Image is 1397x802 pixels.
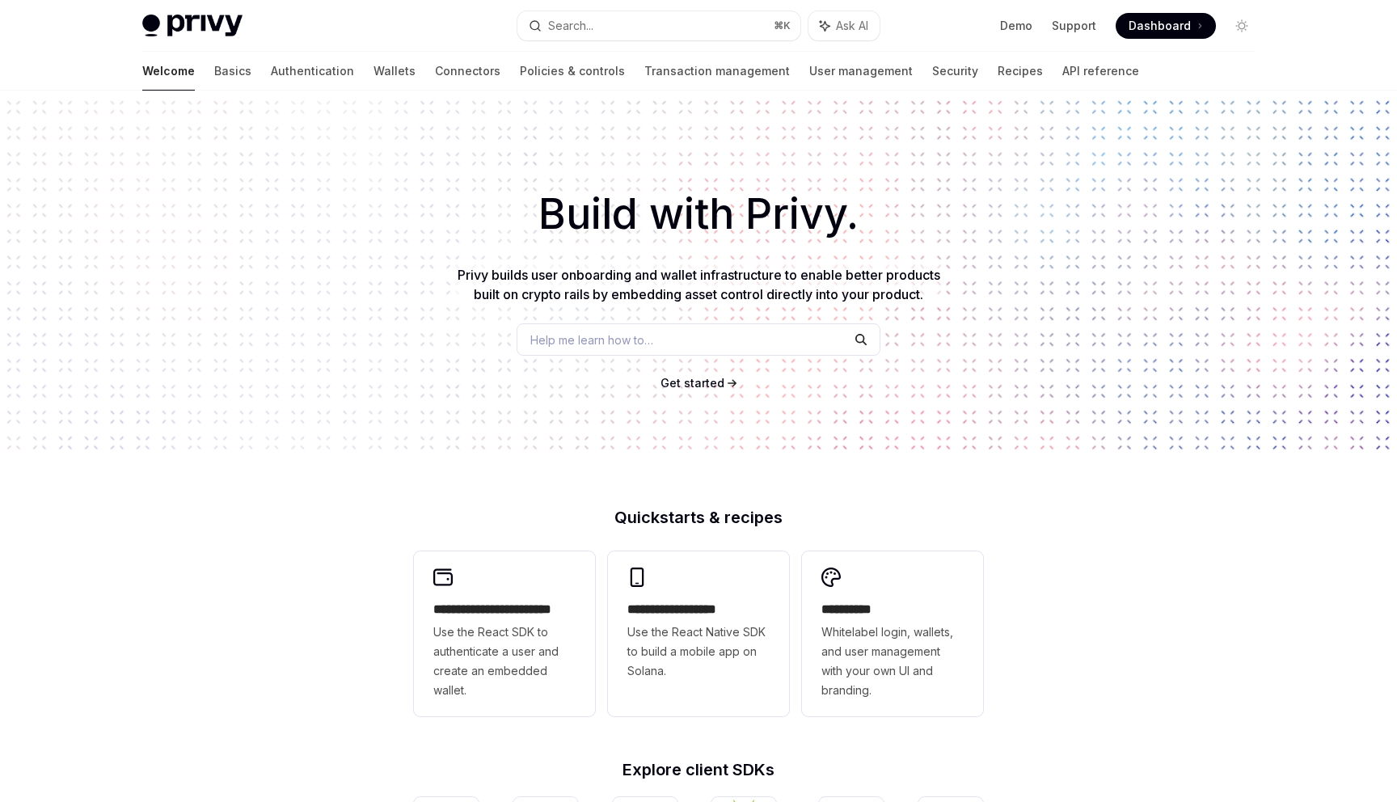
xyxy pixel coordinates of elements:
h2: Quickstarts & recipes [414,509,983,526]
h2: Explore client SDKs [414,762,983,778]
a: Dashboard [1116,13,1216,39]
button: Search...⌘K [517,11,800,40]
h1: Build with Privy. [26,183,1371,246]
span: Whitelabel login, wallets, and user management with your own UI and branding. [821,623,964,700]
span: Privy builds user onboarding and wallet infrastructure to enable better products built on crypto ... [458,267,940,302]
div: Search... [548,16,593,36]
a: **** **** **** ***Use the React Native SDK to build a mobile app on Solana. [608,551,789,716]
a: Security [932,52,978,91]
a: Authentication [271,52,354,91]
a: Get started [661,375,724,391]
a: Basics [214,52,251,91]
a: Support [1052,18,1096,34]
a: Connectors [435,52,500,91]
a: User management [809,52,913,91]
img: light logo [142,15,243,37]
span: Dashboard [1129,18,1191,34]
span: Use the React Native SDK to build a mobile app on Solana. [627,623,770,681]
button: Ask AI [808,11,880,40]
span: Use the React SDK to authenticate a user and create an embedded wallet. [433,623,576,700]
span: Ask AI [836,18,868,34]
span: Help me learn how to… [530,331,653,348]
button: Toggle dark mode [1229,13,1255,39]
a: **** *****Whitelabel login, wallets, and user management with your own UI and branding. [802,551,983,716]
a: Welcome [142,52,195,91]
a: Policies & controls [520,52,625,91]
a: Demo [1000,18,1032,34]
span: ⌘ K [774,19,791,32]
a: Recipes [998,52,1043,91]
a: Wallets [374,52,416,91]
span: Get started [661,376,724,390]
a: API reference [1062,52,1139,91]
a: Transaction management [644,52,790,91]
